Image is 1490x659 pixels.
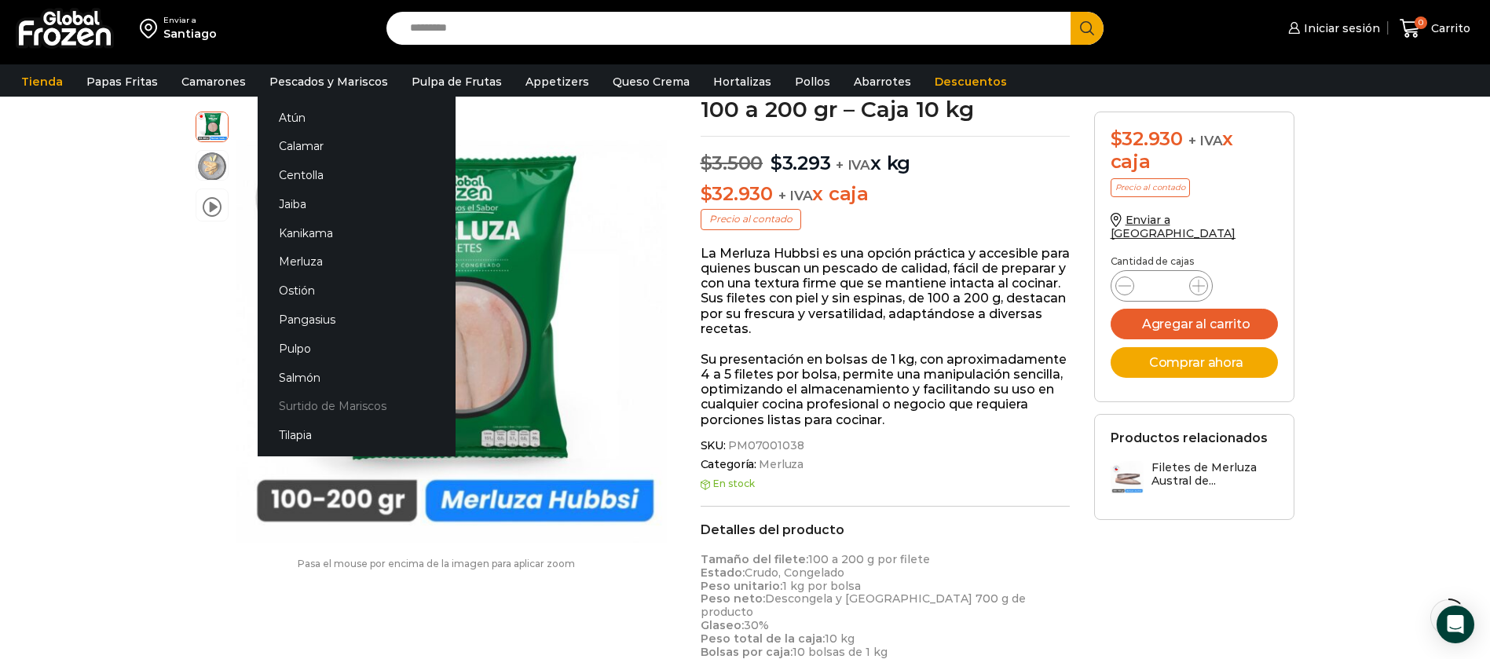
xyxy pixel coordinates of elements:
[1111,213,1236,240] a: Enviar a [GEOGRAPHIC_DATA]
[701,645,793,659] strong: Bolsas por caja:
[258,334,456,363] a: Pulpo
[701,632,825,646] strong: Peso total de la caja:
[778,188,813,203] span: + IVA
[1151,461,1279,488] h3: Filetes de Merluza Austral de...
[701,618,744,632] strong: Glaseo:
[726,439,804,452] span: PM07001038
[1111,256,1279,267] p: Cantidad de cajas
[1111,128,1279,174] div: x caja
[1111,347,1279,378] button: Comprar ahora
[701,591,765,606] strong: Peso neto:
[1111,178,1190,197] p: Precio al contado
[1188,133,1223,148] span: + IVA
[701,136,1071,175] p: x kg
[846,67,919,97] a: Abarrotes
[518,67,597,97] a: Appetizers
[1415,16,1427,29] span: 0
[701,478,1071,489] p: En stock
[605,67,697,97] a: Queso Crema
[163,15,217,26] div: Enviar a
[1300,20,1380,36] span: Iniciar sesión
[771,152,831,174] bdi: 3.293
[701,566,745,580] strong: Estado:
[701,579,782,593] strong: Peso unitario:
[1437,606,1474,643] div: Open Intercom Messenger
[756,458,804,471] a: Merluza
[1111,127,1122,150] span: $
[701,152,763,174] bdi: 3.500
[258,132,456,161] a: Calamar
[701,209,801,229] p: Precio al contado
[1071,12,1104,45] button: Search button
[771,152,782,174] span: $
[79,67,166,97] a: Papas Fritas
[258,189,456,218] a: Jaiba
[1111,309,1279,339] button: Agregar al carrito
[1111,127,1183,150] bdi: 32.930
[701,458,1071,471] span: Categoría:
[258,218,456,247] a: Kanikama
[836,157,870,173] span: + IVA
[1284,13,1380,44] a: Iniciar sesión
[701,76,1071,120] h1: Filetes de Merluza Hubbsi de 100 a 200 gr – Caja 10 kg
[258,392,456,421] a: Surtido de Mariscos
[1396,10,1474,47] a: 0 Carrito
[174,67,254,97] a: Camarones
[236,112,668,543] img: filete de merluza
[701,152,712,174] span: $
[701,246,1071,336] p: La Merluza Hubbsi es una opción práctica y accesible para quienes buscan un pescado de calidad, f...
[1111,430,1268,445] h2: Productos relacionados
[1427,20,1470,36] span: Carrito
[258,276,456,306] a: Ostión
[163,26,217,42] div: Santiago
[258,421,456,450] a: Tilapia
[701,352,1071,427] p: Su presentación en bolsas de 1 kg, con aproximadamente 4 a 5 filetes por bolsa, permite una manip...
[404,67,510,97] a: Pulpa de Frutas
[701,552,808,566] strong: Tamaño del filete:
[140,15,163,42] img: address-field-icon.svg
[705,67,779,97] a: Hortalizas
[927,67,1015,97] a: Descuentos
[701,182,712,205] span: $
[258,247,456,276] a: Merluza
[1147,275,1177,297] input: Product quantity
[13,67,71,97] a: Tienda
[1111,461,1279,495] a: Filetes de Merluza Austral de...
[196,151,228,182] span: plato-merluza
[701,522,1071,537] h2: Detalles del producto
[787,67,838,97] a: Pollos
[262,67,396,97] a: Pescados y Mariscos
[236,112,668,543] div: 1 / 3
[258,363,456,392] a: Salmón
[196,558,677,569] p: Pasa el mouse por encima de la imagen para aplicar zoom
[258,306,456,335] a: Pangasius
[701,183,1071,206] p: x caja
[701,439,1071,452] span: SKU:
[196,110,228,141] span: filete de merluza
[258,161,456,190] a: Centolla
[258,103,456,132] a: Atún
[701,182,773,205] bdi: 32.930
